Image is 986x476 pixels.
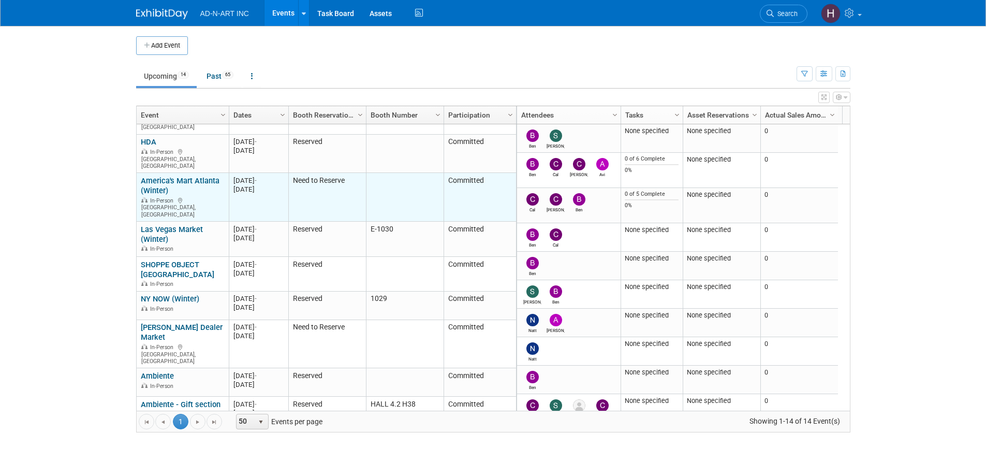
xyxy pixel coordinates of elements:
[687,254,731,262] span: None specified
[150,383,176,390] span: In-Person
[687,226,731,234] span: None specified
[526,193,539,206] img: Cal Doroftei
[671,106,683,122] a: Column Settings
[827,106,838,122] a: Column Settings
[550,399,562,412] img: Steven Ross
[687,311,731,319] span: None specified
[687,397,731,405] span: None specified
[547,206,565,212] div: Carol Salmon
[625,202,679,209] div: 0%
[141,147,224,170] div: [GEOGRAPHIC_DATA], [GEOGRAPHIC_DATA]
[444,368,516,397] td: Committed
[687,191,731,198] span: None specified
[444,320,516,369] td: Committed
[255,400,257,408] span: -
[625,155,679,163] div: 0 of 6 Complete
[136,36,188,55] button: Add Event
[821,4,841,23] img: Hershel Brod
[233,225,284,234] div: [DATE]
[141,137,156,147] a: HDA
[760,252,838,280] td: 0
[625,254,679,263] div: None specified
[150,344,176,351] span: In-Person
[150,197,176,204] span: In-Person
[233,137,284,146] div: [DATE]
[210,418,218,426] span: Go to the last page
[233,400,284,409] div: [DATE]
[288,320,366,369] td: Need to Reserve
[237,414,254,429] span: 50
[625,397,679,405] div: None specified
[760,394,838,444] td: 0
[233,146,284,155] div: [DATE]
[625,368,679,377] div: None specified
[526,158,539,170] img: Ben Petersen
[159,418,167,426] span: Go to the previous page
[444,397,516,425] td: Committed
[523,298,541,305] div: Steven Ross
[141,246,148,251] img: In-Person Event
[288,173,366,222] td: Need to Reserve
[257,418,265,426] span: select
[573,158,585,170] img: Carol Salmon
[760,366,838,394] td: 0
[288,397,366,425] td: Reserved
[526,285,539,298] img: Steven Ross
[765,106,831,124] a: Actual Sales Amount
[505,106,516,122] a: Column Settings
[506,111,514,119] span: Column Settings
[173,414,188,429] span: 1
[255,177,257,184] span: -
[523,206,541,212] div: Cal Doroftei
[523,241,541,248] div: Ben Petersen
[526,342,539,355] img: Natt Pisarevsky
[233,409,284,417] div: [DATE]
[828,111,836,119] span: Column Settings
[526,257,539,269] img: Ben Petersen
[141,306,148,311] img: In-Person Event
[444,257,516,292] td: Committed
[199,66,241,86] a: Past65
[750,111,759,119] span: Column Settings
[136,66,197,86] a: Upcoming14
[150,281,176,287] span: In-Person
[550,228,562,241] img: Cal Doroftei
[142,418,151,426] span: Go to the first page
[550,314,562,326] img: Alan Mozes
[150,246,176,252] span: In-Person
[625,127,679,135] div: None specified
[141,344,148,349] img: In-Person Event
[219,111,227,119] span: Column Settings
[288,292,366,320] td: Reserved
[596,399,609,412] img: Cal Doroftei
[760,337,838,366] td: 0
[526,314,539,326] img: Natt Pisarevsky
[526,371,539,383] img: Ben Petersen
[366,292,444,320] td: 1029
[523,170,541,177] div: Ben Petersen
[760,153,838,188] td: 0
[233,260,284,269] div: [DATE]
[141,400,220,409] a: Ambiente - Gift section
[550,285,562,298] img: Ben Petersen
[573,399,585,412] img: Mitty Huang
[150,306,176,312] span: In-Person
[223,414,333,429] span: Events per page
[521,106,614,124] a: Attendees
[547,326,565,333] div: Alan Mozes
[288,135,366,174] td: Reserved
[760,124,838,153] td: 0
[444,292,516,320] td: Committed
[547,298,565,305] div: Ben Petersen
[141,106,222,124] a: Event
[217,106,229,122] a: Column Settings
[625,283,679,291] div: None specified
[366,222,444,257] td: E-1030
[356,111,364,119] span: Column Settings
[194,418,202,426] span: Go to the next page
[687,368,731,376] span: None specified
[523,355,541,362] div: Natt Pisarevsky
[141,196,224,219] div: [GEOGRAPHIC_DATA], [GEOGRAPHIC_DATA]
[760,309,838,337] td: 0
[277,106,288,122] a: Column Settings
